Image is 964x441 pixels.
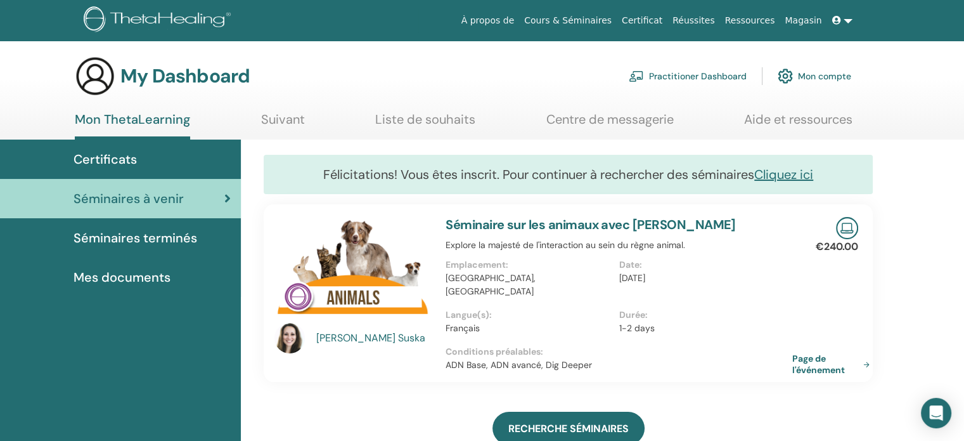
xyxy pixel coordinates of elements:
[921,398,951,428] div: Open Intercom Messenger
[274,217,430,327] img: Séminaire sur les animaux
[84,6,235,35] img: logo.png
[74,150,137,169] span: Certificats
[446,345,792,359] p: Conditions préalables :
[74,189,184,208] span: Séminaires à venir
[629,70,644,82] img: chalkboard-teacher.svg
[264,155,873,194] div: Félicitations! Vous êtes inscrit. Pour continuer à rechercher des séminaires
[720,9,780,32] a: Ressources
[778,65,793,87] img: cog.svg
[375,112,475,136] a: Liste de souhaits
[780,9,826,32] a: Magasin
[619,308,785,322] p: Durée :
[274,323,305,353] img: default.jpg
[120,65,250,88] h3: My Dashboard
[816,239,858,254] p: €240.00
[456,9,520,32] a: À propos de
[619,258,785,272] p: Date :
[75,56,115,96] img: generic-user-icon.jpg
[446,216,736,233] a: Séminaire sur les animaux avec [PERSON_NAME]
[617,9,667,32] a: Certificat
[744,112,852,136] a: Aide et ressources
[754,166,813,183] a: Cliquez ici
[446,322,611,335] p: Français
[519,9,617,32] a: Cours & Séminaires
[446,239,792,252] p: Explore la majesté de l'interaction au sein du règne animal.
[74,268,170,287] span: Mes documents
[792,353,875,376] a: Page de l'événement
[619,272,785,285] p: [DATE]
[446,308,611,322] p: Langue(s) :
[836,217,858,239] img: Live Online Seminar
[778,62,851,90] a: Mon compte
[316,331,434,346] a: [PERSON_NAME] Suska
[261,112,305,136] a: Suivant
[446,272,611,298] p: [GEOGRAPHIC_DATA], [GEOGRAPHIC_DATA]
[667,9,719,32] a: Réussites
[629,62,747,90] a: Practitioner Dashboard
[508,422,629,435] span: RECHERCHE SÉMINAIRES
[74,228,197,247] span: Séminaires terminés
[446,359,792,372] p: ADN Base, ADN avancé, Dig Deeper
[446,258,611,272] p: Emplacement :
[75,112,190,140] a: Mon ThetaLearning
[546,112,674,136] a: Centre de messagerie
[619,322,785,335] p: 1-2 days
